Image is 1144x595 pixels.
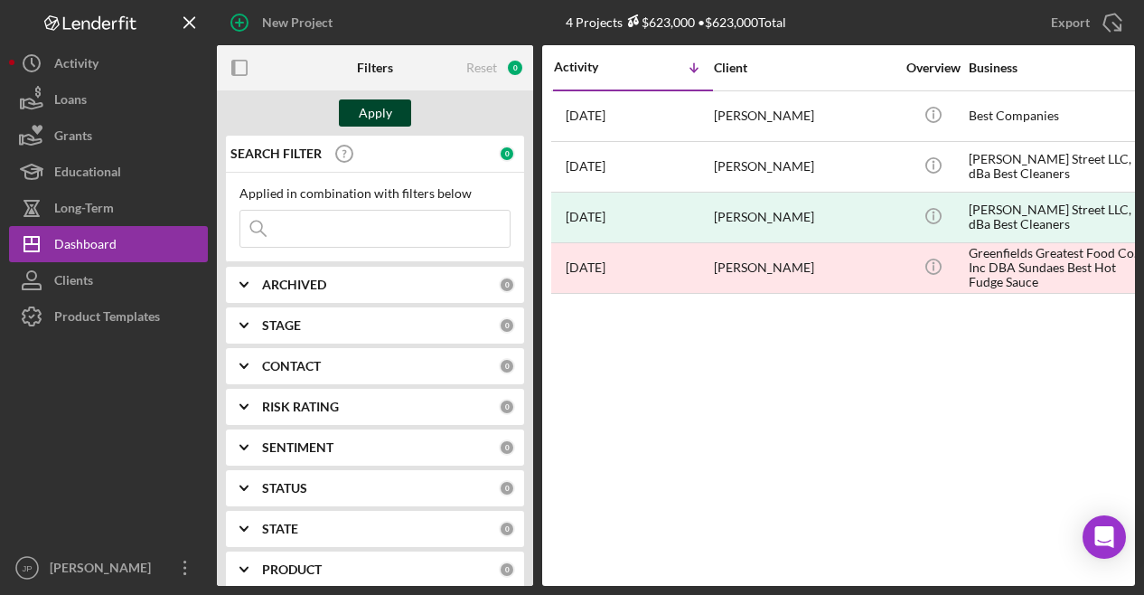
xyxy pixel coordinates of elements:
[566,109,605,123] time: 2025-07-09 10:32
[714,194,895,241] div: [PERSON_NAME]
[714,244,895,292] div: [PERSON_NAME]
[499,480,515,496] div: 0
[499,146,515,162] div: 0
[499,317,515,334] div: 0
[54,45,98,86] div: Activity
[9,550,208,586] button: JP[PERSON_NAME]
[359,99,392,127] div: Apply
[9,45,208,81] button: Activity
[217,5,351,41] button: New Project
[339,99,411,127] button: Apply
[506,59,524,77] div: 0
[54,118,92,158] div: Grants
[714,92,895,140] div: [PERSON_NAME]
[22,563,32,573] text: JP
[9,262,208,298] button: Clients
[899,61,967,75] div: Overview
[9,190,208,226] button: Long-Term
[566,210,605,224] time: 2022-06-06 18:02
[566,159,605,174] time: 2025-03-10 19:45
[54,81,87,122] div: Loans
[262,440,333,455] b: SENTIMENT
[54,298,160,339] div: Product Templates
[357,61,393,75] b: Filters
[499,358,515,374] div: 0
[499,439,515,456] div: 0
[9,154,208,190] button: Educational
[262,481,307,496] b: STATUS
[714,143,895,191] div: [PERSON_NAME]
[1083,515,1126,559] div: Open Intercom Messenger
[9,81,208,118] button: Loans
[262,522,298,536] b: STATE
[54,226,117,267] div: Dashboard
[45,550,163,590] div: [PERSON_NAME]
[1051,5,1090,41] div: Export
[262,5,333,41] div: New Project
[623,14,695,30] div: $623,000
[499,562,515,578] div: 0
[566,14,786,30] div: 4 Projects • $623,000 Total
[566,260,605,275] time: 2020-09-17 23:09
[230,146,322,161] b: SEARCH FILTER
[714,61,895,75] div: Client
[9,226,208,262] button: Dashboard
[262,359,321,373] b: CONTACT
[466,61,497,75] div: Reset
[262,400,339,414] b: RISK RATING
[54,190,114,231] div: Long-Term
[9,298,208,335] button: Product Templates
[54,262,93,303] div: Clients
[499,399,515,415] div: 0
[499,277,515,293] div: 0
[262,278,326,292] b: ARCHIVED
[499,521,515,537] div: 0
[239,186,511,201] div: Applied in combination with filters below
[554,60,633,74] div: Activity
[262,318,301,333] b: STAGE
[54,154,121,194] div: Educational
[9,118,208,154] button: Grants
[1033,5,1135,41] button: Export
[262,562,322,577] b: PRODUCT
